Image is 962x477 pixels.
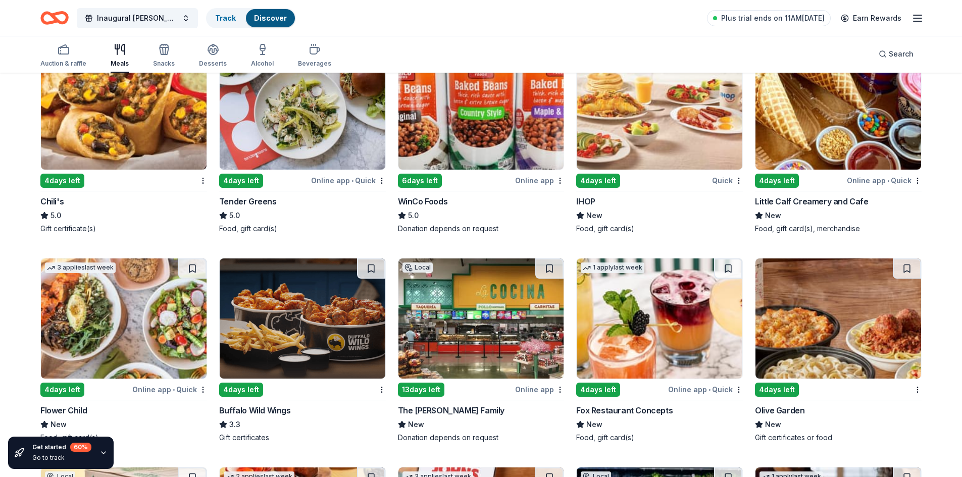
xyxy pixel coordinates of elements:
[111,39,129,73] button: Meals
[755,49,921,170] img: Image for Little Calf Creamery and Cafe
[219,49,386,234] a: Image for Tender GreensLocal4days leftOnline app•QuickTender Greens5.0Food, gift card(s)
[668,383,743,396] div: Online app Quick
[199,60,227,68] div: Desserts
[40,49,207,234] a: Image for Chili's1 applylast week4days leftChili's5.0Gift certificate(s)
[576,404,673,416] div: Fox Restaurant Concepts
[755,433,922,443] div: Gift certificates or food
[721,12,825,24] span: Plus trial ends on 11AM[DATE]
[298,39,331,73] button: Beverages
[887,177,889,185] span: •
[398,404,504,416] div: The [PERSON_NAME] Family
[576,433,743,443] div: Food, gift card(s)
[398,258,565,443] a: Image for The Gonzalez FamilyLocal13days leftOnline appThe [PERSON_NAME] FamilyNewDonation depend...
[219,404,291,416] div: Buffalo Wild Wings
[153,60,175,68] div: Snacks
[402,262,433,273] div: Local
[351,177,353,185] span: •
[251,60,274,68] div: Alcohol
[765,209,781,222] span: New
[835,9,907,27] a: Earn Rewards
[50,418,67,431] span: New
[515,383,564,396] div: Online app
[254,14,287,22] a: Discover
[755,404,804,416] div: Olive Garden
[40,60,86,68] div: Auction & raffle
[581,262,644,273] div: 1 apply last week
[576,224,743,234] div: Food, gift card(s)
[311,174,386,187] div: Online app Quick
[132,383,207,396] div: Online app Quick
[398,49,565,234] a: Image for WinCo Foods6days leftOnline appWinCo Foods5.0Donation depends on request
[755,224,922,234] div: Food, gift card(s), merchandise
[515,174,564,187] div: Online app
[755,383,799,397] div: 4 days left
[40,39,86,73] button: Auction & raffle
[576,174,620,188] div: 4 days left
[32,454,91,462] div: Go to track
[97,12,178,24] span: Inaugural [PERSON_NAME] Golf Classic
[40,6,69,30] a: Home
[755,258,921,379] img: Image for Olive Garden
[398,174,442,188] div: 6 days left
[219,258,386,443] a: Image for Buffalo Wild Wings4days leftBuffalo Wild Wings3.3Gift certificates
[220,258,385,379] img: Image for Buffalo Wild Wings
[199,39,227,73] button: Desserts
[398,433,565,443] div: Donation depends on request
[586,209,602,222] span: New
[398,258,564,379] img: Image for The Gonzalez Family
[219,174,263,188] div: 4 days left
[219,195,277,207] div: Tender Greens
[219,383,263,397] div: 4 days left
[576,258,743,443] a: Image for Fox Restaurant Concepts1 applylast week4days leftOnline app•QuickFox Restaurant Concept...
[41,49,207,170] img: Image for Chili's
[77,8,198,28] button: Inaugural [PERSON_NAME] Golf Classic
[219,433,386,443] div: Gift certificates
[153,39,175,73] button: Snacks
[398,383,444,397] div: 13 days left
[755,174,799,188] div: 4 days left
[41,258,207,379] img: Image for Flower Child
[755,49,922,234] a: Image for Little Calf Creamery and CafeLocal4days leftOnline app•QuickLittle Calf Creamery and Ca...
[586,418,602,431] span: New
[215,14,236,22] a: Track
[408,209,419,222] span: 5.0
[408,418,424,431] span: New
[32,443,91,452] div: Get started
[206,8,296,28] button: TrackDiscover
[889,48,914,60] span: Search
[707,10,831,26] a: Plus trial ends on 11AM[DATE]
[576,195,595,207] div: IHOP
[398,49,564,170] img: Image for WinCo Foods
[576,49,743,234] a: Image for IHOP4days leftQuickIHOPNewFood, gift card(s)
[70,443,91,452] div: 60 %
[173,386,175,394] span: •
[755,195,868,207] div: Little Calf Creamery and Cafe
[251,39,274,73] button: Alcohol
[298,60,331,68] div: Beverages
[398,195,448,207] div: WinCo Foods
[40,258,207,443] a: Image for Flower Child3 applieslast week4days leftOnline app•QuickFlower ChildNewFood, gift card(s)
[40,195,64,207] div: Chili's
[40,383,84,397] div: 4 days left
[708,386,711,394] span: •
[50,209,61,222] span: 5.0
[111,60,129,68] div: Meals
[576,383,620,397] div: 4 days left
[847,174,922,187] div: Online app Quick
[712,174,743,187] div: Quick
[40,404,87,416] div: Flower Child
[40,224,207,234] div: Gift certificate(s)
[577,258,742,379] img: Image for Fox Restaurant Concepts
[765,418,781,431] span: New
[45,262,116,273] div: 3 applies last week
[219,224,386,234] div: Food, gift card(s)
[40,174,84,188] div: 4 days left
[229,209,240,222] span: 5.0
[229,418,240,431] span: 3.3
[871,44,922,64] button: Search
[220,49,385,170] img: Image for Tender Greens
[755,258,922,443] a: Image for Olive Garden4days leftOlive GardenNewGift certificates or food
[577,49,742,170] img: Image for IHOP
[398,224,565,234] div: Donation depends on request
